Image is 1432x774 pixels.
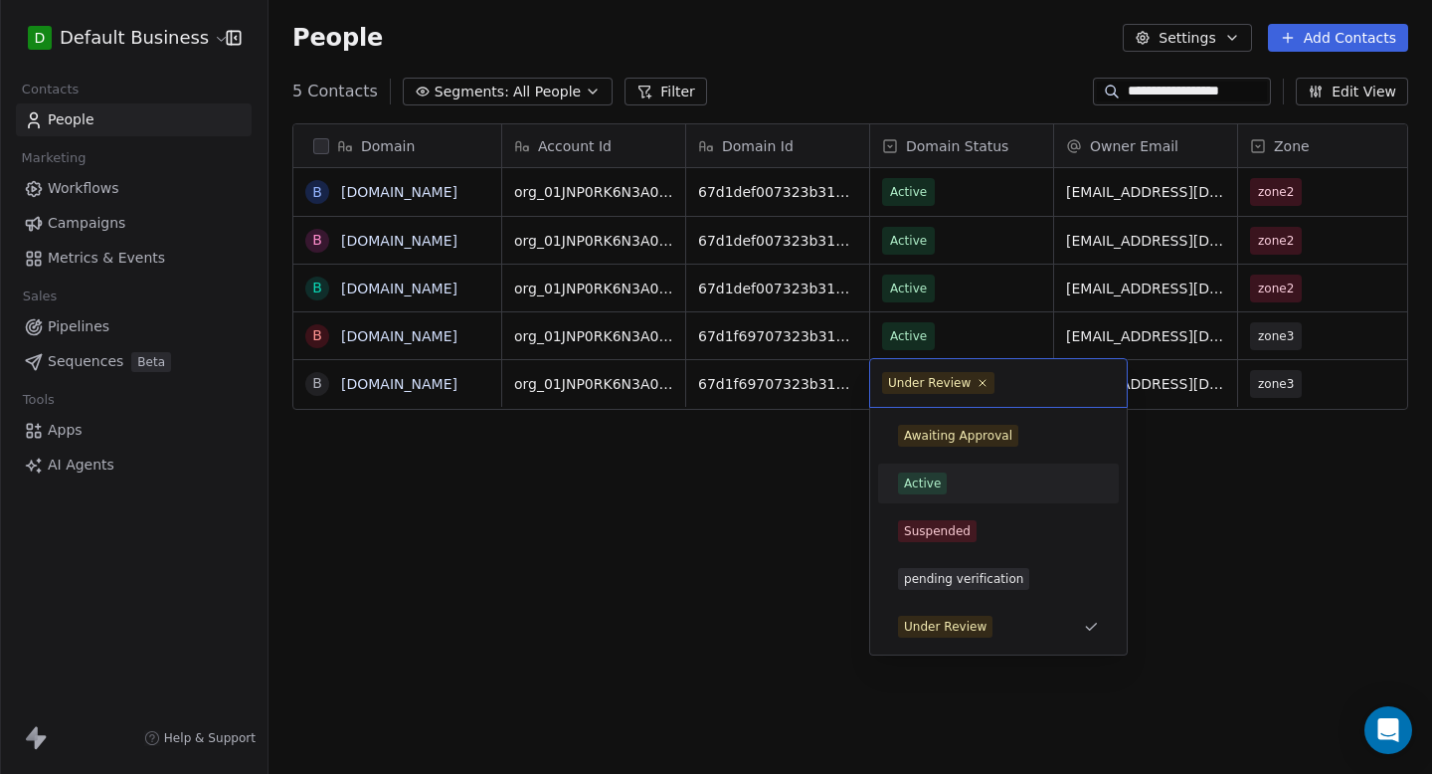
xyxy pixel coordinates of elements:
[904,618,986,636] div: Under Review
[904,570,1023,588] div: pending verification
[904,475,941,492] div: Active
[878,416,1119,647] div: Suggestions
[888,374,971,392] div: Under Review
[904,522,971,540] div: Suspended
[904,427,1012,445] div: Awaiting Approval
